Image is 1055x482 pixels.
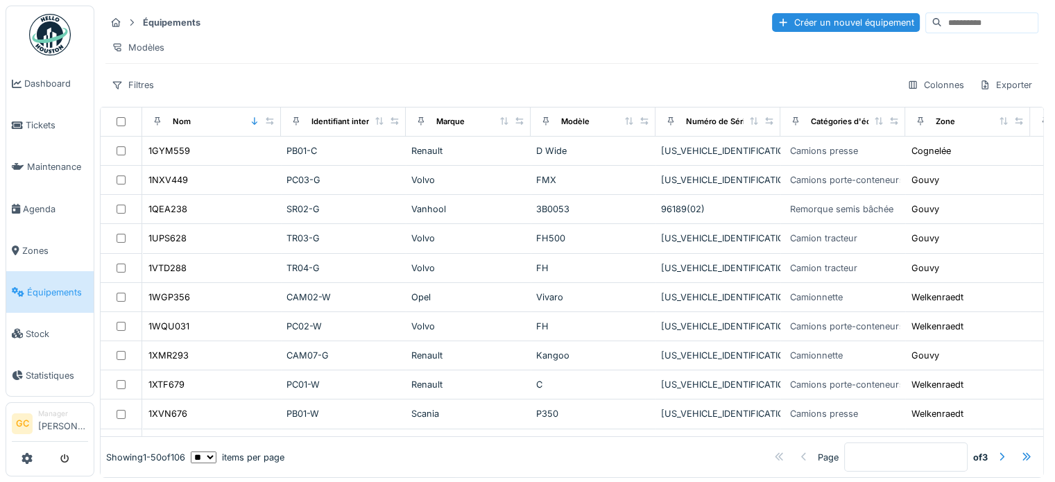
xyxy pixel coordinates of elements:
[561,116,590,128] div: Modèle
[286,173,400,187] div: PC03-G
[536,144,650,157] div: D Wide
[411,173,525,187] div: Volvo
[148,349,189,362] div: 1XMR293
[811,116,907,128] div: Catégories d'équipement
[286,232,400,245] div: TR03-G
[26,119,88,132] span: Tickets
[411,320,525,333] div: Volvo
[6,313,94,354] a: Stock
[661,173,775,187] div: [US_VEHICLE_IDENTIFICATION_NUMBER]-01
[790,291,843,304] div: Camionnette
[286,203,400,216] div: SR02-G
[911,173,939,187] div: Gouvy
[790,261,857,275] div: Camion tracteur
[536,203,650,216] div: 3B0053
[911,349,939,362] div: Gouvy
[148,144,190,157] div: 1GYM559
[286,407,400,420] div: PB01-W
[661,378,775,391] div: [US_VEHICLE_IDENTIFICATION_NUMBER]-01
[973,75,1038,95] div: Exporter
[6,188,94,230] a: Agenda
[286,378,400,391] div: PC01-W
[661,261,775,275] div: [US_VEHICLE_IDENTIFICATION_NUMBER]-01
[286,261,400,275] div: TR04-G
[936,116,955,128] div: Zone
[6,271,94,313] a: Équipements
[12,408,88,442] a: GC Manager[PERSON_NAME]
[286,320,400,333] div: PC02-W
[790,232,857,245] div: Camion tracteur
[661,232,775,245] div: [US_VEHICLE_IDENTIFICATION_NUMBER]-01
[22,244,88,257] span: Zones
[6,354,94,396] a: Statistiques
[38,408,88,419] div: Manager
[911,291,963,304] div: Welkenraedt
[12,413,33,434] li: GC
[29,14,71,55] img: Badge_color-CXgf-gQk.svg
[27,286,88,299] span: Équipements
[411,203,525,216] div: Vanhool
[790,320,904,333] div: Camions porte-conteneurs
[148,378,185,391] div: 1XTF679
[536,173,650,187] div: FMX
[6,146,94,188] a: Maintenance
[536,261,650,275] div: FH
[105,75,160,95] div: Filtres
[911,232,939,245] div: Gouvy
[790,378,904,391] div: Camions porte-conteneurs
[661,349,775,362] div: [US_VEHICLE_IDENTIFICATION_NUMBER]
[148,320,189,333] div: 1WQU031
[148,232,187,245] div: 1UPS628
[911,261,939,275] div: Gouvy
[790,144,858,157] div: Camions presse
[911,144,951,157] div: Cognelée
[411,349,525,362] div: Renault
[411,232,525,245] div: Volvo
[661,203,775,216] div: 96189(02)
[818,451,839,464] div: Page
[38,408,88,438] li: [PERSON_NAME]
[411,407,525,420] div: Scania
[411,261,525,275] div: Volvo
[911,378,963,391] div: Welkenraedt
[286,291,400,304] div: CAM02-W
[286,144,400,157] div: PB01-C
[27,160,88,173] span: Maintenance
[436,116,465,128] div: Marque
[661,407,775,420] div: [US_VEHICLE_IDENTIFICATION_NUMBER]-01
[173,116,191,128] div: Nom
[286,349,400,362] div: CAM07-G
[536,232,650,245] div: FH500
[6,63,94,105] a: Dashboard
[148,261,187,275] div: 1VTD288
[191,451,284,464] div: items per page
[661,144,775,157] div: [US_VEHICLE_IDENTIFICATION_NUMBER]
[661,320,775,333] div: [US_VEHICLE_IDENTIFICATION_NUMBER]-01
[411,378,525,391] div: Renault
[148,407,187,420] div: 1XVN676
[26,327,88,341] span: Stock
[411,291,525,304] div: Opel
[772,13,920,32] div: Créer un nouvel équipement
[973,451,988,464] strong: of 3
[911,407,963,420] div: Welkenraedt
[6,230,94,271] a: Zones
[105,37,171,58] div: Modèles
[536,291,650,304] div: Vivaro
[536,378,650,391] div: C
[790,349,843,362] div: Camionnette
[26,369,88,382] span: Statistiques
[311,116,379,128] div: Identifiant interne
[24,77,88,90] span: Dashboard
[790,173,904,187] div: Camions porte-conteneurs
[661,291,775,304] div: [US_VEHICLE_IDENTIFICATION_NUMBER]-01
[790,203,893,216] div: Remorque semis bâchée
[411,144,525,157] div: Renault
[137,16,206,29] strong: Équipements
[106,451,185,464] div: Showing 1 - 50 of 106
[23,203,88,216] span: Agenda
[6,105,94,146] a: Tickets
[536,407,650,420] div: P350
[911,203,939,216] div: Gouvy
[536,349,650,362] div: Kangoo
